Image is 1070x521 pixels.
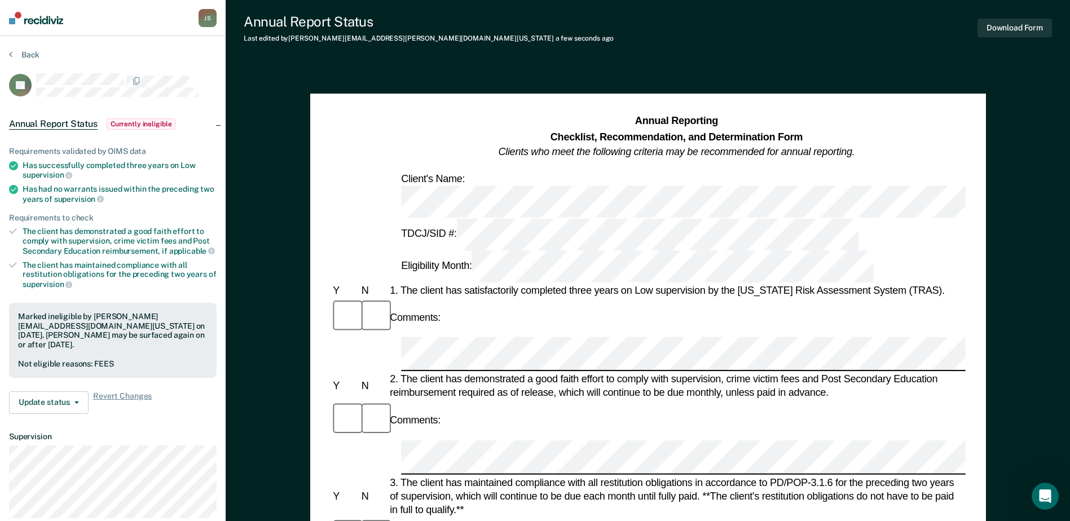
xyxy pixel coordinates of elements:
[9,213,217,223] div: Requirements to check
[331,284,359,297] div: Y
[388,475,966,516] div: 3. The client has maintained compliance with all restitution obligations in accordance to PD/POP-...
[18,359,208,369] div: Not eligible reasons: FEES
[388,373,966,400] div: 2. The client has demonstrated a good faith effort to comply with supervision, crime victim fees ...
[359,284,387,297] div: N
[388,311,443,324] div: Comments:
[331,489,359,503] div: Y
[359,489,387,503] div: N
[399,250,875,282] div: Eligibility Month:
[23,227,217,255] div: The client has demonstrated a good faith effort to comply with supervision, crime victim fees and...
[977,19,1052,37] button: Download Form
[18,312,208,350] div: Marked ineligible by [PERSON_NAME][EMAIL_ADDRESS][DOMAIN_NAME][US_STATE] on [DATE]. [PERSON_NAME]...
[54,195,104,204] span: supervision
[23,170,72,179] span: supervision
[331,379,359,393] div: Y
[9,50,39,60] button: Back
[23,161,217,180] div: Has successfully completed three years on Low
[199,9,217,27] div: J S
[399,218,860,250] div: TDCJ/SID #:
[388,284,966,297] div: 1. The client has satisfactorily completed three years on Low supervision by the [US_STATE] Risk ...
[9,432,217,441] dt: Supervision
[498,146,855,157] em: Clients who meet the following criteria may be recommended for annual reporting.
[23,280,72,289] span: supervision
[9,12,63,24] img: Recidiviz
[199,9,217,27] button: JS
[635,116,718,127] strong: Annual Reporting
[551,131,803,142] strong: Checklist, Recommendation, and Determination Form
[9,118,98,130] span: Annual Report Status
[23,184,217,204] div: Has had no warrants issued within the preceding two years of
[23,260,217,289] div: The client has maintained compliance with all restitution obligations for the preceding two years of
[556,34,614,42] span: a few seconds ago
[244,34,614,42] div: Last edited by [PERSON_NAME][EMAIL_ADDRESS][PERSON_NAME][DOMAIN_NAME][US_STATE]
[9,147,217,156] div: Requirements validated by OIMS data
[93,391,152,414] span: Revert Changes
[244,14,614,30] div: Annual Report Status
[107,118,176,130] span: Currently ineligible
[359,379,387,393] div: N
[1032,483,1059,510] iframe: Intercom live chat
[9,391,89,414] button: Update status
[169,246,215,255] span: applicable
[388,413,443,427] div: Comments:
